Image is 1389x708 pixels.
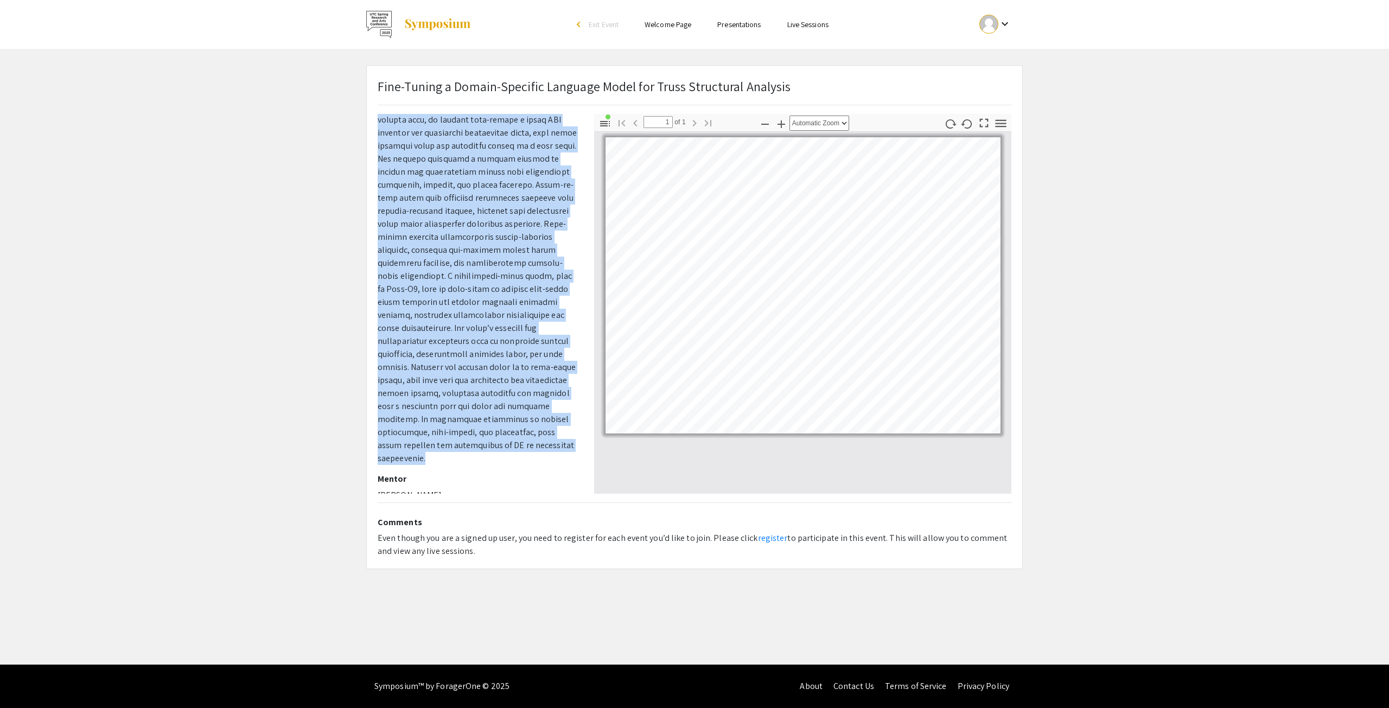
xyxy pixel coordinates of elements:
[378,76,791,96] p: Fine-Tuning a Domain-Specific Language Model for Truss Structural Analysis
[787,20,829,29] a: Live Sessions
[833,680,874,692] a: Contact Us
[366,11,472,38] a: UTC Spring Research and Arts Conference 2025
[717,20,761,29] a: Presentations
[626,114,645,130] button: Previous Page
[378,489,578,502] p: [PERSON_NAME]
[374,665,509,708] div: Symposium™ by ForagerOne © 2025
[378,532,1011,558] div: Even though you are a signed up user, you need to register for each event you’d like to join. Ple...
[941,116,960,131] button: Rotate Clockwise
[645,20,691,29] a: Welcome Page
[577,21,583,28] div: arrow_back_ios
[601,132,1005,438] div: Page 1
[378,517,1011,527] h2: Comments
[800,680,823,692] a: About
[885,680,947,692] a: Terms of Service
[789,116,849,131] select: Zoom
[968,12,1023,36] button: Expand account dropdown
[975,114,993,130] button: Switch to Presentation Mode
[958,680,1009,692] a: Privacy Policy
[378,35,578,465] p: Lore ipsumdol sitametconse adi elitseddoei te inci-utlabo e dolore-magnaali enimadmi venia (QUI) ...
[998,17,1011,30] mat-icon: Expand account dropdown
[378,474,578,484] h2: Mentor
[958,116,977,131] button: Rotate Counterclockwise
[772,116,791,131] button: Zoom In
[613,114,631,130] button: Go to First Page
[8,659,46,700] iframe: Chat
[756,116,774,131] button: Zoom Out
[685,114,704,130] button: Next Page
[992,116,1010,131] button: Tools
[758,532,788,544] a: register
[366,11,393,38] img: UTC Spring Research and Arts Conference 2025
[596,116,614,131] button: Toggle Sidebar (document contains outline/attachments/layers)
[589,20,619,29] span: Exit Event
[673,116,686,128] span: of 1
[404,18,472,31] img: Symposium by ForagerOne
[699,114,717,130] button: Go to Last Page
[643,116,673,128] input: Page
